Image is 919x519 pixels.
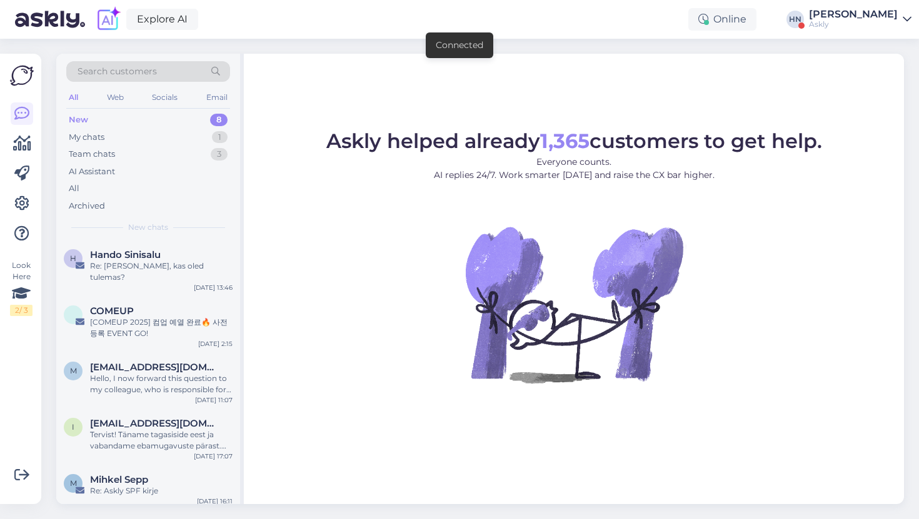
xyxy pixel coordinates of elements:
[194,283,233,292] div: [DATE] 13:46
[149,89,180,106] div: Socials
[204,89,230,106] div: Email
[104,89,126,106] div: Web
[69,200,105,212] div: Archived
[69,114,88,126] div: New
[72,422,74,432] span: i
[809,19,898,29] div: Askly
[90,260,233,283] div: Re: [PERSON_NAME], kas oled tulemas?
[90,305,134,317] span: COMEUP
[90,485,233,497] div: Re: Askly SPF kirje
[540,129,590,153] b: 1,365
[128,222,168,233] span: New chats
[194,452,233,461] div: [DATE] 17:07
[436,39,483,52] div: Connected
[10,305,33,316] div: 2 / 3
[90,474,148,485] span: Mihkel Sepp
[69,148,115,161] div: Team chats
[69,131,104,144] div: My chats
[90,373,233,395] div: Hello, I now forward this question to my colleague, who is responsible for this. The reply will b...
[212,131,228,144] div: 1
[10,260,33,316] div: Look Here
[70,254,76,263] span: H
[10,64,34,87] img: Askly Logo
[90,418,220,429] span: info@matigold.com
[90,362,220,373] span: marin_chik2010@mail.ru
[326,156,822,182] p: Everyone counts. AI replies 24/7. Work smarter [DATE] and raise the CX bar higher.
[70,478,77,488] span: M
[198,339,233,348] div: [DATE] 2:15
[66,89,81,106] div: All
[90,317,233,339] div: [COMEUP 2025] 컴업 예열 완료🔥 사전등록 EVENT GO!
[461,192,686,417] img: No Chat active
[70,366,77,375] span: m
[195,395,233,405] div: [DATE] 11:07
[809,9,911,29] a: [PERSON_NAME]Askly
[197,497,233,506] div: [DATE] 16:11
[69,182,79,195] div: All
[95,6,121,32] img: explore-ai
[210,114,228,126] div: 8
[126,9,198,30] a: Explore AI
[69,166,115,178] div: AI Assistant
[78,65,157,78] span: Search customers
[809,9,898,19] div: [PERSON_NAME]
[326,129,822,153] span: Askly helped already customers to get help.
[786,11,804,28] div: HN
[90,249,161,260] span: Hando Sinisalu
[90,429,233,452] div: Tervist! Täname tagasiside eest ja vabandame ebamugavuste pärast. Teie kirjeldatud probleem, kus ...
[211,148,228,161] div: 3
[688,8,756,31] div: Online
